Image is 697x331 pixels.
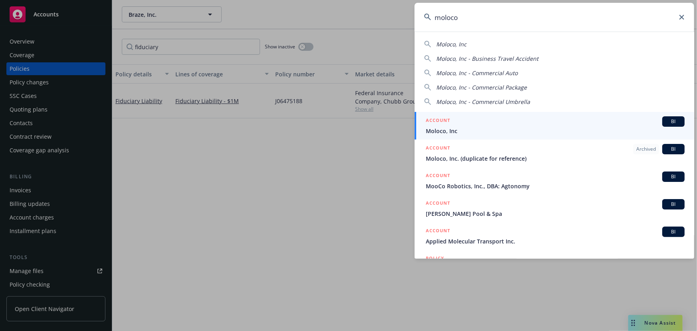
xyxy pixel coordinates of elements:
[426,144,450,154] h5: ACCOUNT
[415,167,694,195] a: ACCOUNTBIMooCo Robotics, Inc., DBA: Agtonomy
[415,195,694,222] a: ACCOUNTBI[PERSON_NAME] Pool & Spa
[426,227,450,236] h5: ACCOUNT
[665,173,681,180] span: BI
[665,146,681,153] span: BI
[665,201,681,208] span: BI
[415,112,694,140] a: ACCOUNTBIMoloco, Inc
[426,237,685,245] span: Applied Molecular Transport Inc.
[436,98,530,106] span: Moloco, Inc - Commercial Umbrella
[426,182,685,190] span: MooCo Robotics, Inc., DBA: Agtonomy
[665,118,681,125] span: BI
[436,40,467,48] span: Moloco, Inc
[426,154,685,163] span: Moloco, Inc. (duplicate for reference)
[426,199,450,209] h5: ACCOUNT
[426,209,685,218] span: [PERSON_NAME] Pool & Spa
[415,3,694,32] input: Search...
[436,69,518,77] span: Moloco, Inc - Commercial Auto
[426,116,450,126] h5: ACCOUNT
[426,127,685,135] span: Moloco, Inc
[436,55,538,62] span: Moloco, Inc - Business Travel Accident
[415,250,694,284] a: POLICY
[426,254,444,262] h5: POLICY
[636,146,656,153] span: Archived
[415,222,694,250] a: ACCOUNTBIApplied Molecular Transport Inc.
[426,171,450,181] h5: ACCOUNT
[665,228,681,235] span: BI
[415,140,694,167] a: ACCOUNTArchivedBIMoloco, Inc. (duplicate for reference)
[436,84,527,91] span: Moloco, Inc - Commercial Package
